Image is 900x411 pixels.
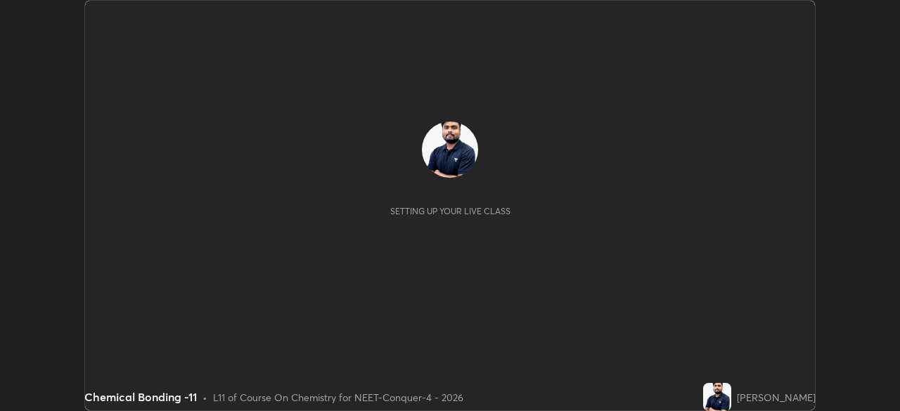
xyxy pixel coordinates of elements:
img: d3afc91c8d51471cb35968126d237139.jpg [703,383,731,411]
div: [PERSON_NAME] [737,390,816,405]
div: L11 of Course On Chemistry for NEET-Conquer-4 - 2026 [213,390,463,405]
div: • [202,390,207,405]
div: Chemical Bonding -11 [84,389,197,405]
div: Setting up your live class [390,206,510,216]
img: d3afc91c8d51471cb35968126d237139.jpg [422,122,478,178]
